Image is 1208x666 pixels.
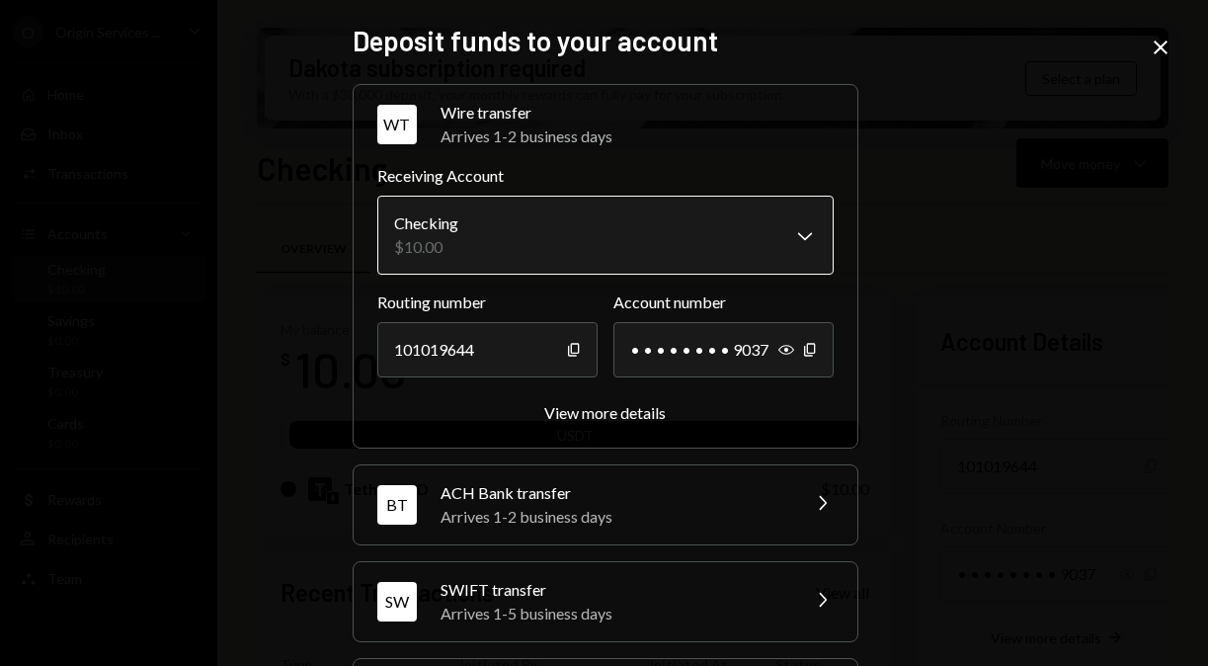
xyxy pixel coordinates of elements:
[441,505,786,529] div: Arrives 1-2 business days
[377,582,417,622] div: SW
[544,403,666,424] button: View more details
[377,164,834,424] div: WTWire transferArrives 1-2 business days
[441,125,834,148] div: Arrives 1-2 business days
[377,105,417,144] div: WT
[377,164,834,188] label: Receiving Account
[377,485,417,525] div: BT
[441,481,786,505] div: ACH Bank transfer
[377,322,598,377] div: 101019644
[544,403,666,422] div: View more details
[354,465,857,544] button: BTACH Bank transferArrives 1-2 business days
[441,578,786,602] div: SWIFT transfer
[613,291,834,314] label: Account number
[354,85,857,164] button: WTWire transferArrives 1-2 business days
[353,22,856,60] h2: Deposit funds to your account
[441,602,786,625] div: Arrives 1-5 business days
[377,196,834,275] button: Receiving Account
[613,322,834,377] div: • • • • • • • • 9037
[377,291,598,314] label: Routing number
[354,562,857,641] button: SWSWIFT transferArrives 1-5 business days
[441,101,834,125] div: Wire transfer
